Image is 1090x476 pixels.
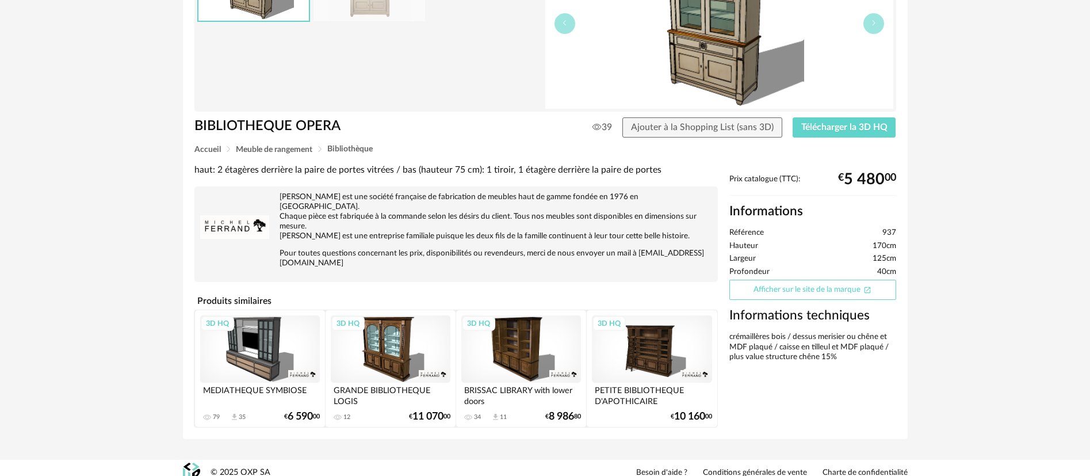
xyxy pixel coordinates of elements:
button: Télécharger la 3D HQ [793,117,896,138]
span: Download icon [491,413,500,421]
span: 937 [882,228,896,238]
span: Download icon [230,413,239,421]
div: € 80 [545,413,581,421]
div: GRANDE BIBLIOTHEQUE LOGIS [331,383,450,406]
span: 40cm [877,267,896,277]
span: Référence [729,228,764,238]
p: Pour toutes questions concernant les prix, disponibilités ou revendeurs, merci de nous envoyer un... [200,249,712,268]
div: MEDIATHEQUE SYMBIOSE [200,383,320,406]
span: Profondeur [729,267,770,277]
a: Afficher sur le site de la marqueOpen In New icon [729,280,896,300]
span: 39 [592,121,612,133]
h1: BIBLIOTHEQUE OPERA [194,117,480,135]
div: € 00 [409,413,450,421]
div: 3D HQ [462,316,495,331]
div: 3D HQ [201,316,234,331]
span: Accueil [194,146,221,154]
div: 11 [500,413,507,421]
div: € 00 [284,413,320,421]
div: 79 [213,413,220,421]
h4: Produits similaires [194,292,718,310]
h2: Informations [729,203,896,220]
div: 34 [474,413,481,421]
a: 3D HQ MEDIATHEQUE SYMBIOSE 79 Download icon 35 €6 59000 [195,310,325,427]
span: Largeur [729,254,756,264]
div: € 00 [671,413,712,421]
a: 3D HQ GRANDE BIBLIOTHEQUE LOGIS 12 €11 07000 [326,310,456,427]
span: Bibliothèque [327,145,373,153]
div: PETITE BIBLIOTHEQUE D'APOTHICAIRE [592,383,712,406]
span: 6 590 [288,413,313,421]
span: Hauteur [729,241,758,252]
div: Breadcrumb [194,145,896,154]
a: 3D HQ BRISSAC LIBRARY with lower doors 34 Download icon 11 €8 98680 [456,310,586,427]
div: 12 [343,413,350,421]
div: € 00 [838,175,896,184]
a: 3D HQ PETITE BIBLIOTHEQUE D'APOTHICAIRE €10 16000 [587,310,717,427]
button: Ajouter à la Shopping List (sans 3D) [622,117,782,138]
span: Open In New icon [863,285,871,293]
span: Télécharger la 3D HQ [801,123,888,132]
div: BRISSAC LIBRARY with lower doors [461,383,581,406]
p: [PERSON_NAME] est une société française de fabrication de meubles haut de gamme fondée en 1976 en... [200,192,712,241]
div: 35 [239,413,246,421]
div: crémaillères bois / dessus merisier ou chêne et MDF plaqué / caisse en tilleul et MDF plaqué / pl... [729,332,896,363]
span: 125cm [873,254,896,264]
span: 10 160 [674,413,705,421]
h3: Informations techniques [729,307,896,324]
span: Meuble de rangement [236,146,312,154]
div: Prix catalogue (TTC): [729,174,896,196]
div: haut: 2 étagères derrière la paire de portes vitrées / bas (hauteur 75 cm): 1 tiroir, 1 étagère d... [194,164,718,176]
span: 5 480 [844,175,885,184]
div: 3D HQ [592,316,626,331]
img: brand logo [200,192,269,261]
span: 170cm [873,241,896,252]
div: 3D HQ [331,316,365,331]
span: 11 070 [412,413,443,421]
span: Ajouter à la Shopping List (sans 3D) [631,123,774,132]
span: 8 986 [549,413,574,421]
